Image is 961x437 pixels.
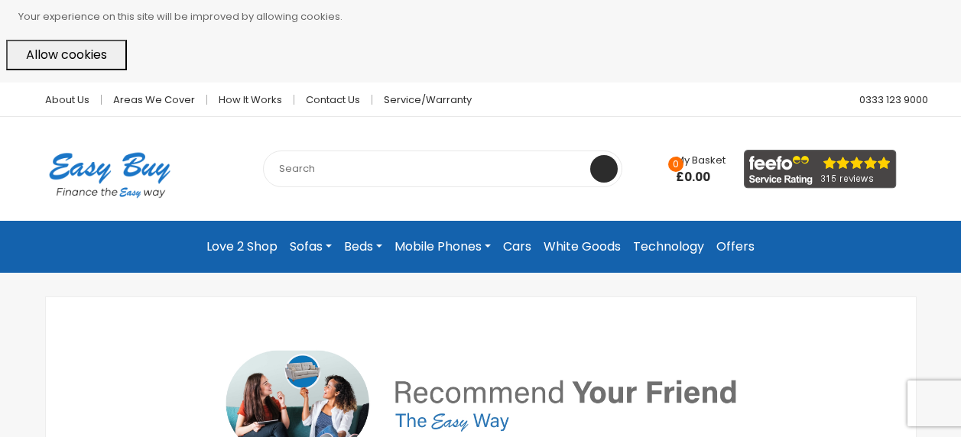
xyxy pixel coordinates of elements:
a: Service/Warranty [372,95,472,105]
span: 0 [668,157,683,172]
a: Beds [338,233,388,261]
span: £0.00 [676,170,726,185]
button: Allow cookies [6,40,127,70]
a: Offers [710,233,761,261]
a: Love 2 Shop [200,233,284,261]
span: My Basket [676,153,726,167]
a: Contact Us [294,95,372,105]
p: Your experience on this site will be improved by allowing cookies. [18,6,955,28]
a: White Goods [537,233,627,261]
img: feefo_logo [744,150,897,189]
input: Search [263,151,622,187]
a: About Us [34,95,102,105]
a: Areas we cover [102,95,207,105]
img: Easy Buy [34,132,186,218]
a: Sofas [284,233,338,261]
a: Cars [497,233,537,261]
a: How it works [207,95,294,105]
a: 0333 123 9000 [848,95,928,105]
a: 0 My Basket £0.00 [645,156,726,173]
a: Mobile Phones [388,233,497,261]
a: Technology [627,233,710,261]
